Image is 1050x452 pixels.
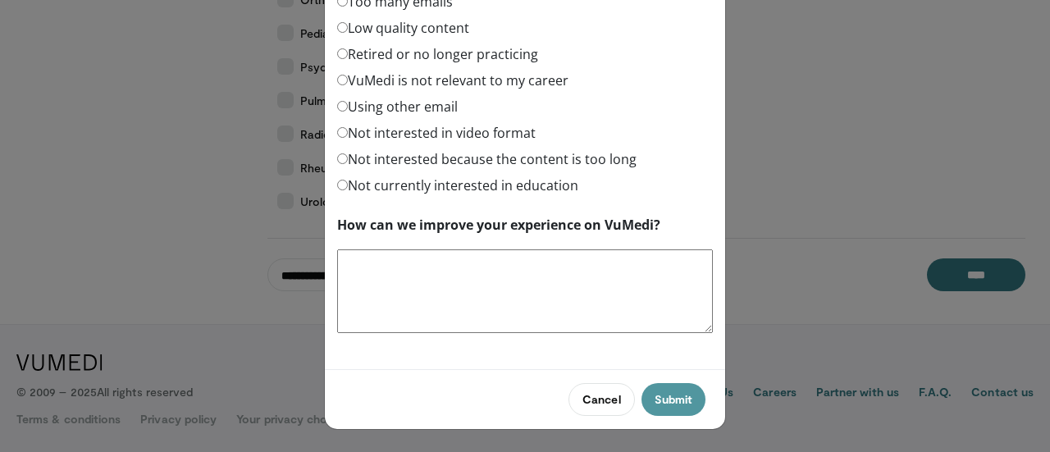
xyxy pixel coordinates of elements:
[337,97,458,116] label: Using other email
[337,18,469,38] label: Low quality content
[337,180,348,190] input: Not currently interested in education
[641,383,705,416] button: Submit
[337,176,578,195] label: Not currently interested in education
[337,149,637,169] label: Not interested because the content is too long
[337,215,660,235] label: How can we improve your experience on VuMedi?
[337,101,348,112] input: Using other email
[568,383,634,416] button: Cancel
[337,75,348,85] input: VuMedi is not relevant to my career
[337,22,348,33] input: Low quality content
[337,48,348,59] input: Retired or no longer practicing
[337,123,536,143] label: Not interested in video format
[337,153,348,164] input: Not interested because the content is too long
[337,71,568,90] label: VuMedi is not relevant to my career
[337,44,538,64] label: Retired or no longer practicing
[337,127,348,138] input: Not interested in video format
